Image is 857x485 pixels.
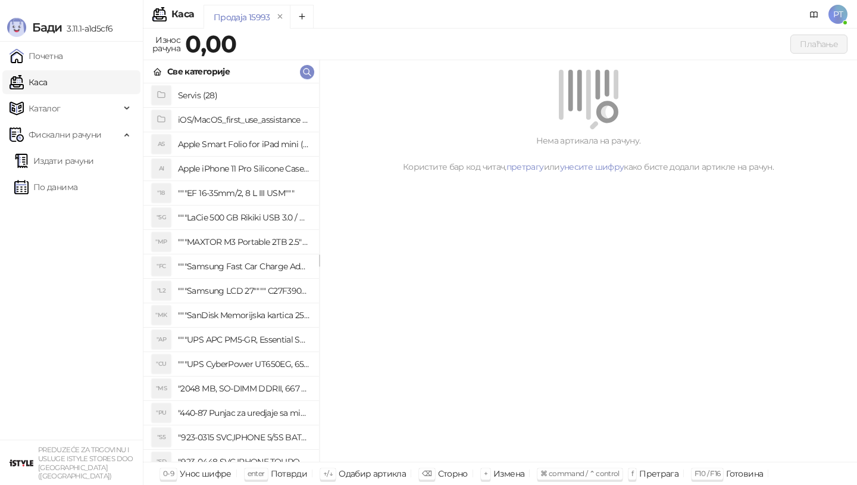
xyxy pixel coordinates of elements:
[506,161,544,172] a: претрагу
[805,5,824,24] a: Документација
[178,232,309,251] h4: """MAXTOR M3 Portable 2TB 2.5"""" crni eksterni hard disk HX-M201TCB/GM"""
[178,428,309,447] h4: "923-0315 SVC,IPHONE 5/5S BATTERY REMOVAL TRAY Držač za iPhone sa kojim se otvara display
[438,466,468,481] div: Сторно
[10,44,63,68] a: Почетна
[695,469,720,478] span: F10 / F16
[167,65,230,78] div: Све категорије
[178,135,309,154] h4: Apple Smart Folio for iPad mini (A17 Pro) - Sage
[178,306,309,325] h4: """SanDisk Memorijska kartica 256GB microSDXC sa SD adapterom SDSQXA1-256G-GN6MA - Extreme PLUS, ...
[631,469,633,478] span: f
[152,428,171,447] div: "S5
[185,29,236,58] strong: 0,00
[10,70,47,94] a: Каса
[163,469,174,478] span: 0-9
[32,20,62,35] span: Бади
[339,466,406,481] div: Одабир артикла
[152,452,171,471] div: "SD
[178,110,309,129] h4: iOS/MacOS_first_use_assistance (4)
[14,149,94,173] a: Издати рачуни
[828,5,847,24] span: PT
[178,330,309,349] h4: """UPS APC PM5-GR, Essential Surge Arrest,5 utic_nica"""
[271,466,308,481] div: Потврди
[214,11,270,24] div: Продаја 15993
[323,469,333,478] span: ↑/↓
[29,123,101,147] span: Фискални рачуни
[38,446,133,480] small: PREDUZEĆE ZA TRGOVINU I USLUGE ISTYLE STORES DOO [GEOGRAPHIC_DATA] ([GEOGRAPHIC_DATA])
[178,379,309,398] h4: "2048 MB, SO-DIMM DDRII, 667 MHz, Napajanje 1,8 0,1 V, Latencija CL5"
[178,355,309,374] h4: """UPS CyberPower UT650EG, 650VA/360W , line-int., s_uko, desktop"""
[152,403,171,422] div: "PU
[484,469,487,478] span: +
[178,86,309,105] h4: Servis (28)
[171,10,194,19] div: Каса
[62,23,112,34] span: 3.11.1-a1d5cf6
[29,97,61,120] span: Каталог
[152,135,171,154] div: AS
[178,208,309,227] h4: """LaCie 500 GB Rikiki USB 3.0 / Ultra Compact & Resistant aluminum / USB 3.0 / 2.5"""""""
[152,159,171,178] div: AI
[540,469,620,478] span: ⌘ command / ⌃ control
[152,184,171,203] div: "18
[10,451,33,475] img: 64x64-companyLogo-77b92cf4-9946-4f36-9751-bf7bb5fd2c7d.png
[726,466,763,481] div: Готовина
[150,32,183,56] div: Износ рачуна
[273,12,288,22] button: remove
[790,35,847,54] button: Плаћање
[152,330,171,349] div: "AP
[180,466,232,481] div: Унос шифре
[178,159,309,178] h4: Apple iPhone 11 Pro Silicone Case - Black
[493,466,524,481] div: Измена
[178,257,309,276] h4: """Samsung Fast Car Charge Adapter, brzi auto punja_, boja crna"""
[178,403,309,422] h4: "440-87 Punjac za uredjaje sa micro USB portom 4/1, Stand."
[7,18,26,37] img: Logo
[143,83,319,462] div: grid
[178,452,309,471] h4: "923-0448 SVC,IPHONE,TOURQUE DRIVER KIT .65KGF- CM Šrafciger "
[152,208,171,227] div: "5G
[152,232,171,251] div: "MP
[560,161,624,172] a: унесите шифру
[14,175,77,199] a: По данима
[422,469,431,478] span: ⌫
[290,5,314,29] button: Add tab
[152,379,171,398] div: "MS
[152,257,171,276] div: "FC
[152,306,171,325] div: "MK
[152,281,171,300] div: "L2
[178,184,309,203] h4: """EF 16-35mm/2, 8 L III USM"""
[152,355,171,374] div: "CU
[334,134,843,173] div: Нема артикала на рачуну. Користите бар код читач, или како бисте додали артикле на рачун.
[178,281,309,300] h4: """Samsung LCD 27"""" C27F390FHUXEN"""
[639,466,678,481] div: Претрага
[248,469,265,478] span: enter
